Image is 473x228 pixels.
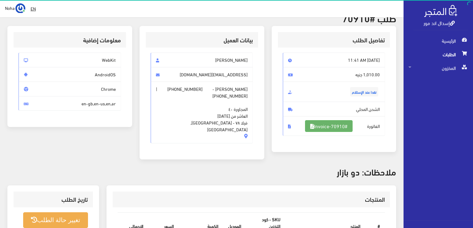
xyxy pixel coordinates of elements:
h3: ملاحظات: دو بازار [7,167,396,176]
span: Noha [5,4,15,12]
span: WebKit [19,53,121,67]
a: الطلبات [404,48,473,61]
h3: بيانات العميل [151,37,253,43]
span: الرئيسية [408,34,468,48]
span: المجاورة ٤٠ العاشر من [DATE] فيلا ٧٨ - [GEOGRAPHIC_DATA], [GEOGRAPHIC_DATA] [156,99,248,133]
span: المخزون [408,61,468,75]
img: ... [15,3,25,13]
h2: طلب #70910 [7,12,396,23]
a: #Invoice-70910 [305,120,353,132]
span: [DATE] 11:41 AM [283,53,385,67]
u: EN [31,5,36,12]
span: نقدا عند الإستلام [350,87,378,96]
span: الفاتورة [283,116,385,136]
h3: تاريخ الطلب [19,196,88,202]
span: الطلبات [408,48,468,61]
span: الشحن المحلي [283,102,385,116]
button: تغيير حالة الطلب [23,212,88,228]
span: [PHONE_NUMBER] [167,86,203,92]
a: ... Noha [5,3,25,13]
span: AndroidOS [19,67,121,82]
a: EN [28,3,38,14]
h3: المنتجات [118,196,385,202]
span: en-gb,en-us,en,ar [19,96,121,111]
span: Chrome [19,82,121,96]
img: . [424,5,457,17]
span: 1,010.00 جنيه [283,67,385,82]
a: الرئيسية [404,34,473,48]
h3: معلومات إضافية [19,37,121,43]
a: إسدال اند مور [424,18,455,27]
span: [PERSON_NAME] [151,53,253,67]
span: [PERSON_NAME] - | [151,82,253,143]
h3: تفاصيل الطلب [283,37,385,43]
span: [PHONE_NUMBER] [212,92,248,99]
span: [EMAIL_ADDRESS][DOMAIN_NAME] [151,67,253,82]
a: المخزون [404,61,473,75]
